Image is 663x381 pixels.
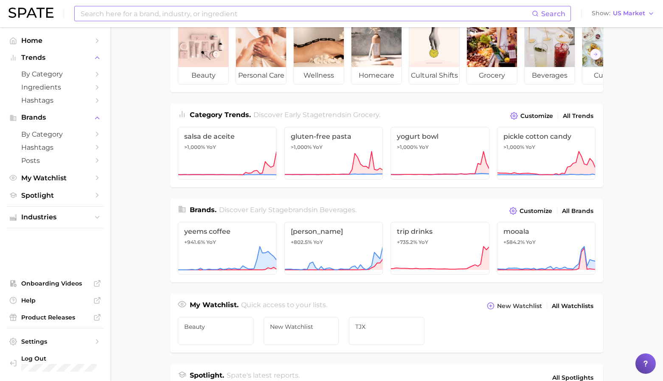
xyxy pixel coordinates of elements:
[206,144,216,151] span: YoY
[419,239,428,246] span: YoY
[291,227,377,235] span: [PERSON_NAME]
[7,141,104,154] a: Hashtags
[241,300,327,312] h2: Quick access to your lists.
[313,144,323,151] span: YoY
[390,222,489,275] a: trip drinks+735.2% YoY
[351,67,402,84] span: homecare
[21,143,89,151] span: Hashtags
[582,24,633,84] a: culinary
[7,277,104,290] a: Onboarding Videos
[184,227,270,235] span: yeems coffee
[353,111,379,119] span: grocery
[7,335,104,348] a: Settings
[270,323,333,330] span: New Watchlist
[397,132,483,140] span: yogurt bowl
[497,303,542,310] span: New Watchlist
[497,222,596,275] a: mooala+584.2% YoY
[7,128,104,141] a: by Category
[253,111,380,119] span: Discover Early Stage trends in .
[21,174,89,182] span: My Watchlist
[291,132,377,140] span: gluten-free pasta
[590,49,601,60] button: Scroll Right
[561,110,596,122] a: All Trends
[497,127,596,179] a: pickle cotton candy>1,000% YoY
[552,303,593,310] span: All Watchlists
[219,206,357,214] span: Discover Early Stage brands in .
[560,205,596,217] a: All Brands
[184,132,270,140] span: salsa de aceite
[397,227,483,235] span: trip drinks
[7,67,104,81] a: by Category
[284,222,383,275] a: [PERSON_NAME]+802.5% YoY
[184,239,205,245] span: +941.6%
[190,111,251,119] span: Category Trends .
[21,54,89,62] span: Trends
[178,222,277,275] a: yeems coffee+941.6% YoY
[590,8,657,19] button: ShowUS Market
[21,70,89,78] span: by Category
[7,211,104,224] button: Industries
[178,127,277,179] a: salsa de aceite>1,000% YoY
[507,205,554,217] button: Customize
[508,110,555,122] button: Customize
[21,114,89,121] span: Brands
[419,144,429,151] span: YoY
[613,11,645,16] span: US Market
[466,24,517,84] a: grocery
[409,24,460,84] a: cultural shifts
[355,323,418,330] span: TJX
[7,154,104,167] a: Posts
[21,96,89,104] span: Hashtags
[503,132,590,140] span: pickle cotton candy
[7,81,104,94] a: Ingredients
[80,6,532,21] input: Search here for a brand, industry, or ingredient
[291,239,312,245] span: +802.5%
[485,300,544,312] button: New Watchlist
[21,130,89,138] span: by Category
[284,127,383,179] a: gluten-free pasta>1,000% YoY
[7,352,104,374] a: Log out. Currently logged in with e-mail ameera.masud@digitas.com.
[21,338,89,345] span: Settings
[7,189,104,202] a: Spotlight
[21,157,89,165] span: Posts
[503,239,525,245] span: +584.2%
[184,323,247,330] span: Beauty
[562,207,593,215] span: All Brands
[390,127,489,179] a: yogurt bowl>1,000% YoY
[550,300,596,312] a: All Watchlists
[467,67,517,84] span: grocery
[520,207,552,215] span: Customize
[21,297,89,304] span: Help
[236,67,286,84] span: personal care
[21,213,89,221] span: Industries
[190,206,216,214] span: Brands .
[293,24,344,84] a: wellness
[291,144,312,150] span: >1,000%
[21,191,89,199] span: Spotlight
[206,239,216,246] span: YoY
[178,24,229,84] a: beauty
[236,24,287,84] a: personal care
[184,144,205,150] span: >1,000%
[349,317,424,345] a: TJX
[351,24,402,84] a: homecare
[313,239,323,246] span: YoY
[592,11,610,16] span: Show
[21,280,89,287] span: Onboarding Videos
[7,51,104,64] button: Trends
[503,227,590,235] span: mooala
[397,144,418,150] span: >1,000%
[7,171,104,185] a: My Watchlist
[525,144,535,151] span: YoY
[7,34,104,47] a: Home
[264,317,339,345] a: New Watchlist
[7,294,104,307] a: Help
[294,67,344,84] span: wellness
[178,317,253,345] a: Beauty
[524,24,575,84] a: beverages
[21,36,89,45] span: Home
[21,83,89,91] span: Ingredients
[541,10,565,18] span: Search
[190,300,239,312] h1: My Watchlist.
[520,112,553,120] span: Customize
